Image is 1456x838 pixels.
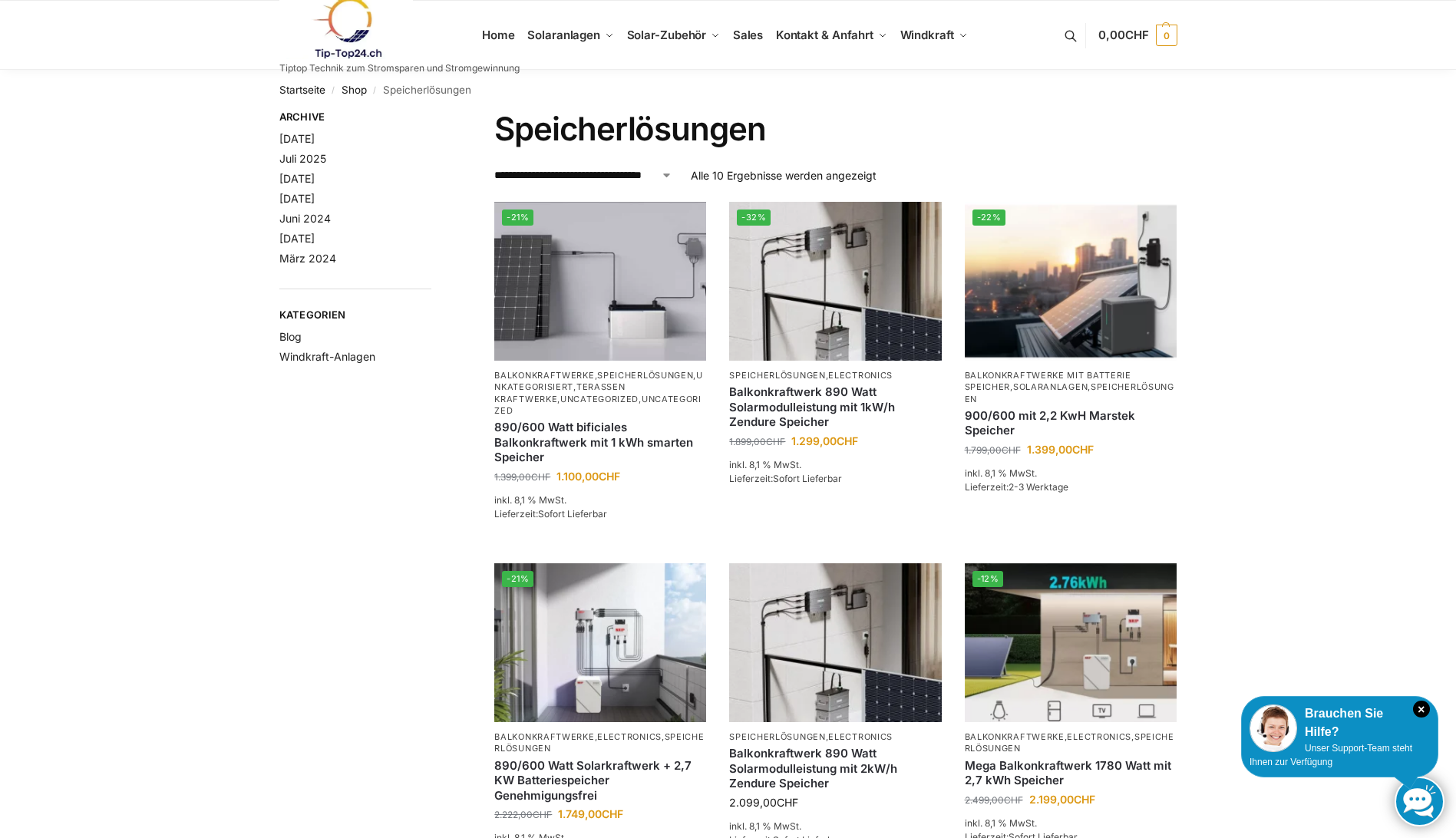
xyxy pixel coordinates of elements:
p: , , [965,370,1177,405]
a: -12%Solaranlage mit 2,7 KW Batteriespeicher Genehmigungsfrei [965,563,1177,722]
bdi: 2.222,00 [494,809,552,820]
a: Unkategorisiert [494,370,703,392]
span: Lieferzeit: [494,508,607,520]
span: CHF [837,434,858,447]
a: Balkonkraftwerke [494,731,594,742]
a: Shop [342,84,367,96]
a: Startseite [279,84,325,96]
a: Juni 2024 [279,212,331,225]
a: Solaranlagen [521,1,620,70]
a: März 2024 [279,252,336,265]
img: Balkonkraftwerk 890 Watt Solarmodulleistung mit 1kW/h Zendure Speicher [729,202,941,361]
bdi: 2.099,00 [729,796,798,809]
p: inkl. 8,1 % MwSt. [965,817,1177,830]
span: Sofort Lieferbar [538,508,607,520]
p: , , [494,731,706,755]
p: , , [965,731,1177,755]
a: Solar-Zubehör [620,1,726,70]
p: inkl. 8,1 % MwSt. [729,820,941,833]
p: , [729,370,941,381]
a: -21%ASE 1000 Batteriespeicher [494,202,706,361]
a: Balkonkraftwerk 890 Watt Solarmodulleistung mit 1kW/h Zendure Speicher [729,384,941,430]
i: Schließen [1413,701,1430,718]
span: CHF [1125,28,1149,42]
span: Archive [279,110,432,125]
a: [DATE] [279,232,315,245]
a: Windkraft [893,1,974,70]
bdi: 1.899,00 [729,436,785,447]
a: Mega Balkonkraftwerk 1780 Watt mit 2,7 kWh Speicher [965,758,1177,788]
a: Electronics [828,370,893,381]
div: Brauchen Sie Hilfe? [1250,704,1430,741]
a: 890/600 Watt Solarkraftwerk + 2,7 KW Batteriespeicher Genehmigungsfrei [494,758,706,803]
span: / [325,84,342,97]
bdi: 1.749,00 [558,807,623,820]
a: Speicherlösungen [729,731,825,742]
a: -22%Balkonkraftwerk mit Marstek Speicher [965,202,1177,361]
span: CHF [777,796,798,809]
p: Alle 10 Ergebnisse werden angezeigt [691,167,877,183]
select: Shop-Reihenfolge [494,167,672,183]
a: 900/600 mit 2,2 KwH Marstek Speicher [965,408,1177,438]
span: 0,00 [1098,28,1148,42]
a: -32%Balkonkraftwerk 890 Watt Solarmodulleistung mit 1kW/h Zendure Speicher [729,202,941,361]
span: CHF [1072,443,1094,456]
a: Balkonkraftwerke mit Batterie Speicher [965,370,1131,392]
span: CHF [1002,444,1021,456]
a: Speicherlösungen [965,731,1174,754]
span: 0 [1156,25,1177,46]
a: Kontakt & Anfahrt [769,1,893,70]
span: CHF [533,809,552,820]
span: Windkraft [900,28,954,42]
img: Customer service [1250,704,1297,752]
a: Solaranlagen [1013,381,1088,392]
a: Uncategorized [560,394,639,404]
span: Sofort Lieferbar [773,473,842,484]
span: CHF [602,807,623,820]
a: Windkraft-Anlagen [279,350,375,363]
span: Solar-Zubehör [627,28,707,42]
span: Lieferzeit: [729,473,842,484]
a: Terassen Kraftwerke [494,381,625,404]
span: CHF [531,471,550,483]
p: , , , , , [494,370,706,417]
a: Electronics [828,731,893,742]
a: Juli 2025 [279,152,326,165]
span: CHF [766,436,785,447]
bdi: 1.799,00 [965,444,1021,456]
p: inkl. 8,1 % MwSt. [494,493,706,507]
a: -21%Steckerkraftwerk mit 2,7kwh-Speicher [494,563,706,722]
bdi: 1.100,00 [556,470,620,483]
nav: Breadcrumb [279,70,1177,110]
a: Sales [726,1,769,70]
a: [DATE] [279,132,315,145]
bdi: 1.399,00 [1027,443,1094,456]
bdi: 2.499,00 [965,794,1023,806]
a: Balkonkraftwerke [494,370,594,381]
img: Balkonkraftwerk mit Marstek Speicher [965,202,1177,361]
a: [DATE] [279,192,315,205]
a: [DATE] [279,172,315,185]
a: Uncategorized [494,394,702,416]
span: CHF [1004,794,1023,806]
a: Blog [279,330,302,343]
a: Electronics [597,731,662,742]
span: Lieferzeit: [965,481,1068,493]
img: Balkonkraftwerk 890 Watt Solarmodulleistung mit 2kW/h Zendure Speicher [729,563,941,722]
bdi: 1.299,00 [791,434,858,447]
a: Speicherlösungen [494,731,704,754]
a: Balkonkraftwerke [965,731,1065,742]
span: Kategorien [279,308,432,323]
h1: Speicherlösungen [494,110,1177,148]
img: Solaranlage mit 2,7 KW Batteriespeicher Genehmigungsfrei [965,563,1177,722]
span: CHF [1074,793,1095,806]
a: Speicherlösungen [597,370,693,381]
span: 2-3 Werktage [1009,481,1068,493]
p: inkl. 8,1 % MwSt. [965,467,1177,480]
p: , [729,731,941,743]
span: Sales [733,28,764,42]
a: Speicherlösungen [965,381,1174,404]
span: CHF [599,470,620,483]
bdi: 1.399,00 [494,471,550,483]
